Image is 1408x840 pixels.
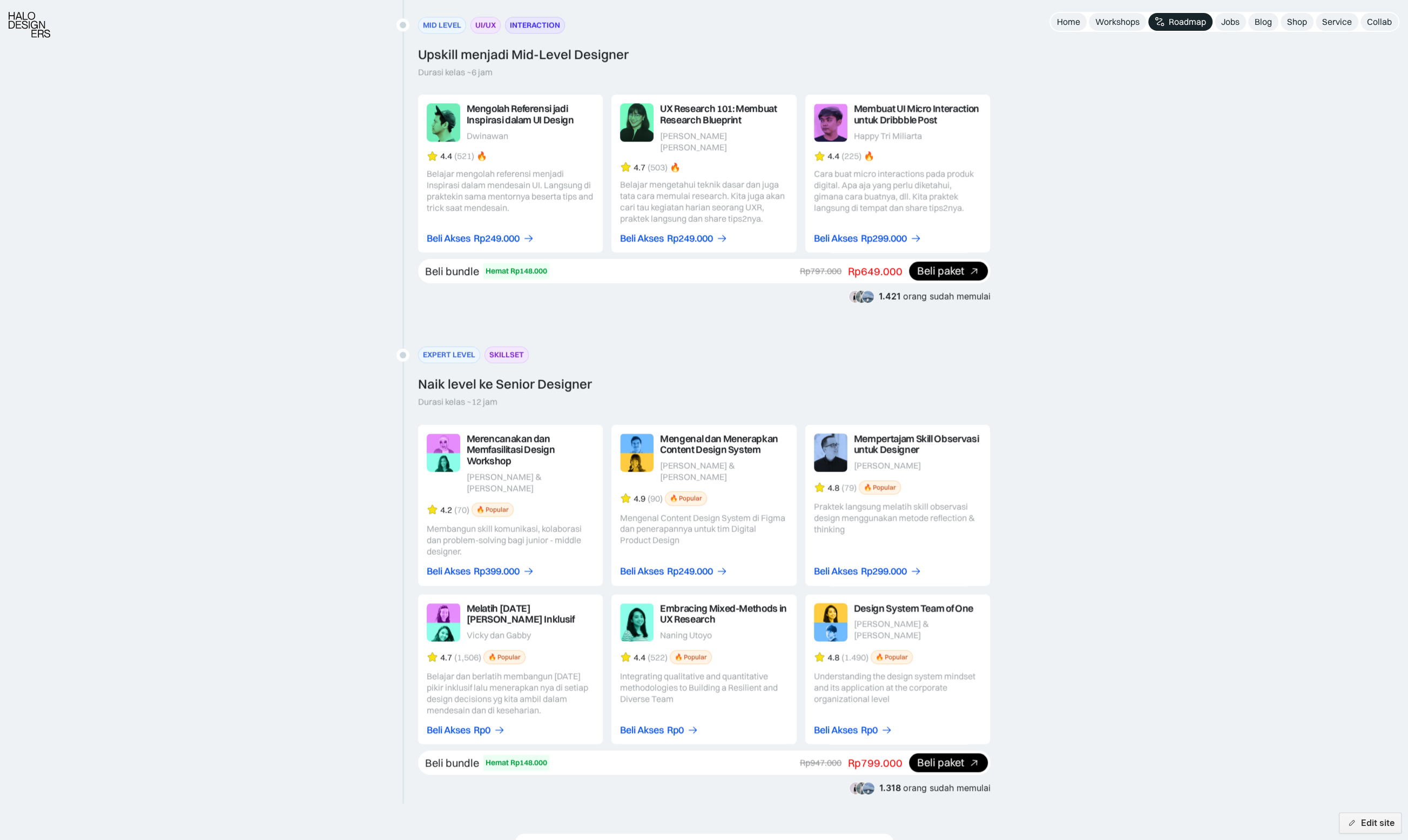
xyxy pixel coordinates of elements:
div: Durasi kelas ~6 jam [418,66,493,78]
a: Service [1316,13,1358,31]
div: Beli Akses [620,724,664,736]
div: MID LEVEL [423,19,461,31]
div: Naik level ke Senior Designer [418,376,592,392]
span: 1.421 [879,291,901,301]
div: Collab [1367,16,1392,28]
div: Roadmap [1169,16,1206,28]
div: Beli Akses [620,566,664,577]
div: Rp947.000 [800,757,841,768]
div: Durasi kelas ~12 jam [418,396,497,407]
div: Hemat Rp148.000 [486,265,547,277]
div: Rp797.000 [800,265,841,277]
div: Rp299.000 [861,566,907,577]
div: Beli bundle [425,756,479,770]
div: Beli Akses [427,566,470,577]
a: Jobs [1215,13,1246,31]
a: Beli AksesRp0 [427,724,505,736]
div: Shop [1287,16,1307,28]
a: Shop [1281,13,1313,31]
div: Rp399.000 [474,566,520,577]
span: 1.318 [879,782,901,793]
div: orang sudah memulai [879,783,991,793]
div: Beli paket [917,265,964,277]
div: Rp249.000 [474,233,520,244]
div: Beli Akses [814,566,858,577]
a: Beli bundleHemat Rp148.000Rp947.000Rp799.000Beli paket [418,750,991,775]
div: Jobs [1221,16,1239,28]
div: UI/UX [475,19,496,31]
div: Rp0 [861,724,878,736]
a: Beli AksesRp249.000 [620,566,727,577]
div: Beli Akses [814,724,858,736]
div: SKILLSET [489,349,524,360]
a: Workshops [1089,13,1146,31]
div: Beli Akses [427,233,470,244]
a: Roadmap [1148,13,1212,31]
a: Beli AksesRp249.000 [620,233,727,244]
div: Beli Akses [814,233,858,244]
div: Rp649.000 [848,264,902,278]
div: Upskill menjadi Mid-Level Designer [418,46,629,62]
div: Service [1322,16,1352,28]
button: Edit site [1339,812,1402,834]
div: Beli Akses [427,724,470,736]
a: Beli AksesRp0 [814,724,892,736]
div: Workshops [1095,16,1140,28]
a: Beli AksesRp0 [620,724,698,736]
a: Beli bundleHemat Rp148.000Rp797.000Rp649.000Beli paket [418,259,991,283]
a: Home [1050,13,1087,31]
div: Rp299.000 [861,233,907,244]
div: Beli bundle [425,264,479,278]
div: Home [1057,16,1080,28]
div: Blog [1255,16,1272,28]
div: INTERACTION [510,19,560,31]
div: Rp0 [667,724,684,736]
div: Rp799.000 [848,756,902,770]
div: Rp249.000 [667,566,713,577]
div: Beli Akses [620,233,664,244]
div: Beli paket [917,757,964,768]
a: Blog [1248,13,1278,31]
div: Rp249.000 [667,233,713,244]
div: orang sudah memulai [879,291,991,301]
div: Rp0 [474,724,490,736]
a: Beli AksesRp399.000 [427,566,534,577]
a: Beli AksesRp299.000 [814,233,921,244]
a: Collab [1360,13,1398,31]
a: Beli AksesRp249.000 [427,233,534,244]
div: EXPERT LEVEL [423,349,475,360]
a: Beli AksesRp299.000 [814,566,921,577]
div: Hemat Rp148.000 [486,757,547,768]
